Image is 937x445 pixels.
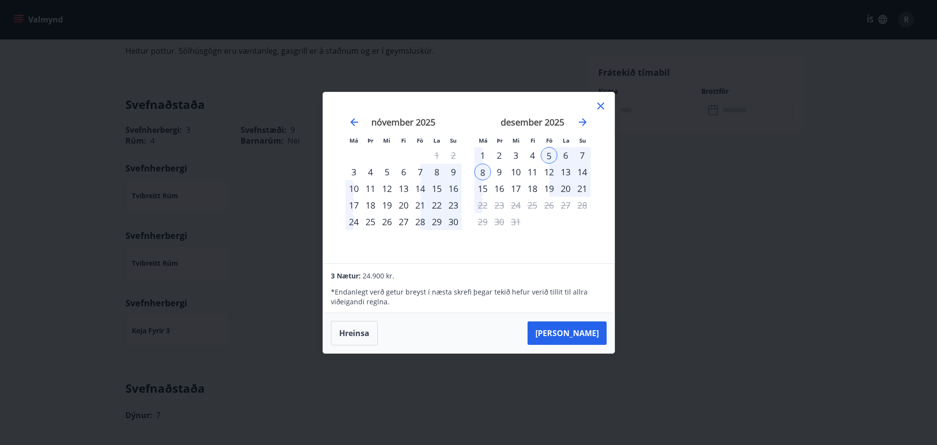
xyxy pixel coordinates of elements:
strong: desember 2025 [501,116,564,128]
div: 11 [362,180,379,197]
td: Choose þriðjudagur, 2. desember 2025 as your check-in date. It’s available. [491,147,508,164]
div: 11 [524,164,541,180]
td: Selected. sunnudagur, 7. desember 2025 [574,147,591,164]
div: 18 [362,197,379,213]
td: Choose fimmtudagur, 18. desember 2025 as your check-in date. It’s available. [524,180,541,197]
div: 22 [428,197,445,213]
div: 1 [474,147,491,164]
div: 6 [395,164,412,180]
div: 23 [445,197,462,213]
td: Choose sunnudagur, 23. nóvember 2025 as your check-in date. It’s available. [445,197,462,213]
div: 25 [362,213,379,230]
div: 26 [379,213,395,230]
td: Selected as end date. mánudagur, 8. desember 2025 [474,164,491,180]
div: 8 [474,164,491,180]
td: Choose þriðjudagur, 9. desember 2025 as your check-in date. It’s available. [491,164,508,180]
td: Choose miðvikudagur, 5. nóvember 2025 as your check-in date. It’s available. [379,164,395,180]
button: [PERSON_NAME] [528,321,607,345]
div: Move backward to switch to the previous month. [348,116,360,128]
td: Not available. föstudagur, 26. desember 2025 [541,197,557,213]
div: 6 [557,147,574,164]
small: Fi [530,137,535,144]
strong: nóvember 2025 [371,116,435,128]
div: 16 [445,180,462,197]
div: 10 [508,164,524,180]
div: 19 [541,180,557,197]
div: 17 [508,180,524,197]
div: 9 [445,164,462,180]
td: Not available. laugardagur, 1. nóvember 2025 [428,147,445,164]
div: 21 [574,180,591,197]
td: Not available. laugardagur, 27. desember 2025 [557,197,574,213]
td: Not available. sunnudagur, 2. nóvember 2025 [445,147,462,164]
td: Choose laugardagur, 8. nóvember 2025 as your check-in date. It’s available. [428,164,445,180]
div: 28 [412,213,428,230]
td: Choose miðvikudagur, 12. nóvember 2025 as your check-in date. It’s available. [379,180,395,197]
div: Move forward to switch to the next month. [577,116,589,128]
div: 2 [491,147,508,164]
p: * Endanlegt verð getur breyst í næsta skrefi þegar tekið hefur verið tillit til allra viðeigandi ... [331,287,606,307]
div: 9 [491,164,508,180]
div: 27 [395,213,412,230]
small: La [563,137,570,144]
td: Choose laugardagur, 13. desember 2025 as your check-in date. It’s available. [557,164,574,180]
td: Choose mánudagur, 24. nóvember 2025 as your check-in date. It’s available. [346,213,362,230]
td: Choose fimmtudagur, 4. desember 2025 as your check-in date. It’s available. [524,147,541,164]
div: 12 [541,164,557,180]
div: 18 [524,180,541,197]
td: Choose þriðjudagur, 25. nóvember 2025 as your check-in date. It’s available. [362,213,379,230]
div: 24 [346,213,362,230]
td: Choose þriðjudagur, 11. nóvember 2025 as your check-in date. It’s available. [362,180,379,197]
td: Choose miðvikudagur, 19. nóvember 2025 as your check-in date. It’s available. [379,197,395,213]
td: Choose þriðjudagur, 16. desember 2025 as your check-in date. It’s available. [491,180,508,197]
td: Choose fimmtudagur, 20. nóvember 2025 as your check-in date. It’s available. [395,197,412,213]
td: Not available. miðvikudagur, 31. desember 2025 [508,213,524,230]
div: 21 [412,197,428,213]
small: La [433,137,440,144]
div: 17 [346,197,362,213]
td: Choose föstudagur, 7. nóvember 2025 as your check-in date. It’s available. [412,164,428,180]
small: Má [349,137,358,144]
div: Calendar [335,104,603,252]
button: Hreinsa [331,321,378,345]
div: 15 [474,180,491,197]
div: 30 [445,213,462,230]
td: Choose mánudagur, 15. desember 2025 as your check-in date. It’s available. [474,180,491,197]
div: 7 [574,147,591,164]
td: Choose miðvikudagur, 3. desember 2025 as your check-in date. It’s available. [508,147,524,164]
td: Not available. þriðjudagur, 23. desember 2025 [491,197,508,213]
td: Choose laugardagur, 29. nóvember 2025 as your check-in date. It’s available. [428,213,445,230]
td: Choose sunnudagur, 30. nóvember 2025 as your check-in date. It’s available. [445,213,462,230]
td: Choose miðvikudagur, 26. nóvember 2025 as your check-in date. It’s available. [379,213,395,230]
small: Fi [401,137,406,144]
td: Selected. laugardagur, 6. desember 2025 [557,147,574,164]
td: Choose föstudagur, 28. nóvember 2025 as your check-in date. It’s available. [412,213,428,230]
div: Aðeins innritun í boði [346,164,362,180]
small: Þr [367,137,373,144]
div: 5 [541,147,557,164]
td: Not available. sunnudagur, 28. desember 2025 [574,197,591,213]
small: Su [579,137,586,144]
div: 5 [379,164,395,180]
td: Choose mánudagur, 3. nóvember 2025 as your check-in date. It’s available. [346,164,362,180]
div: 10 [346,180,362,197]
div: 4 [362,164,379,180]
div: 12 [379,180,395,197]
div: 20 [557,180,574,197]
span: 24.900 kr. [363,271,394,280]
div: 4 [524,147,541,164]
td: Choose laugardagur, 22. nóvember 2025 as your check-in date. It’s available. [428,197,445,213]
td: Not available. fimmtudagur, 25. desember 2025 [524,197,541,213]
td: Choose fimmtudagur, 6. nóvember 2025 as your check-in date. It’s available. [395,164,412,180]
td: Choose föstudagur, 19. desember 2025 as your check-in date. It’s available. [541,180,557,197]
span: 3 Nætur: [331,271,361,280]
div: 29 [428,213,445,230]
td: Not available. miðvikudagur, 24. desember 2025 [508,197,524,213]
td: Choose fimmtudagur, 27. nóvember 2025 as your check-in date. It’s available. [395,213,412,230]
td: Choose laugardagur, 20. desember 2025 as your check-in date. It’s available. [557,180,574,197]
td: Choose laugardagur, 15. nóvember 2025 as your check-in date. It’s available. [428,180,445,197]
div: 13 [557,164,574,180]
td: Choose sunnudagur, 14. desember 2025 as your check-in date. It’s available. [574,164,591,180]
td: Choose mánudagur, 1. desember 2025 as your check-in date. It’s available. [474,147,491,164]
div: 8 [428,164,445,180]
